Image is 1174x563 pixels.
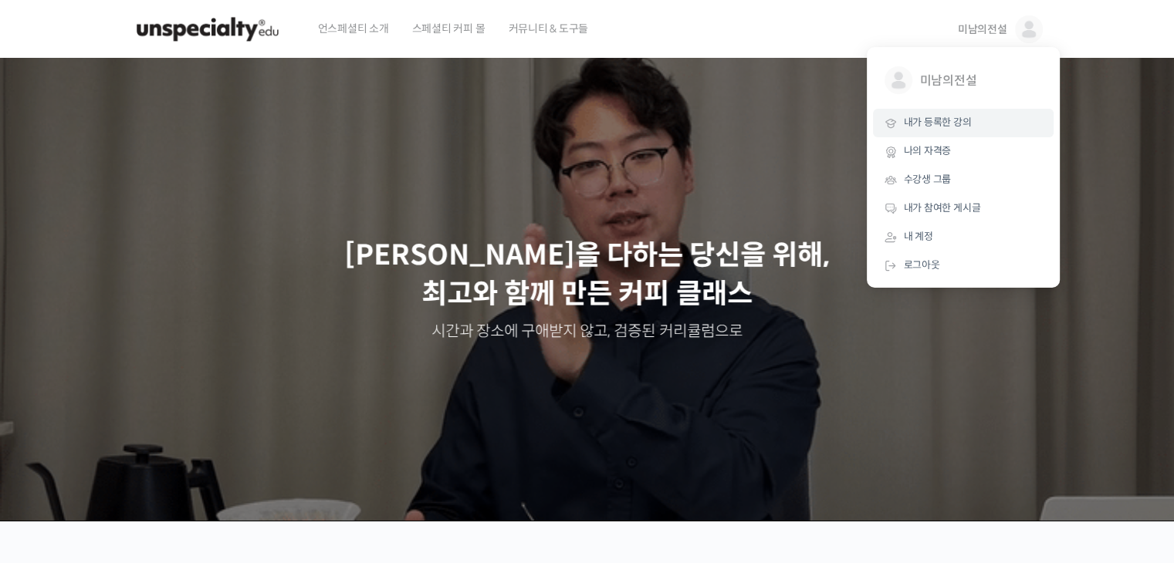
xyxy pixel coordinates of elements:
[873,109,1054,137] a: 내가 등록한 강의
[904,230,933,243] span: 내 계정
[958,22,1007,36] span: 미남의전설
[873,194,1054,223] a: 내가 참여한 게시글
[904,173,952,186] span: 수강생 그룹
[904,258,940,271] span: 로그아웃
[904,116,972,129] span: 내가 등록한 강의
[904,144,952,157] span: 나의 자격증
[102,435,199,474] a: 대화
[5,435,102,474] a: 홈
[873,251,1054,280] a: 로그아웃
[873,166,1054,194] a: 수강생 그룹
[873,223,1054,251] a: 내 계정
[873,137,1054,166] a: 나의 자격증
[920,66,1034,96] span: 미남의전설
[141,459,160,471] span: 대화
[239,458,257,470] span: 설정
[199,435,296,474] a: 설정
[904,201,981,214] span: 내가 참여한 게시글
[873,55,1054,109] a: 미남의전설
[49,458,58,470] span: 홈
